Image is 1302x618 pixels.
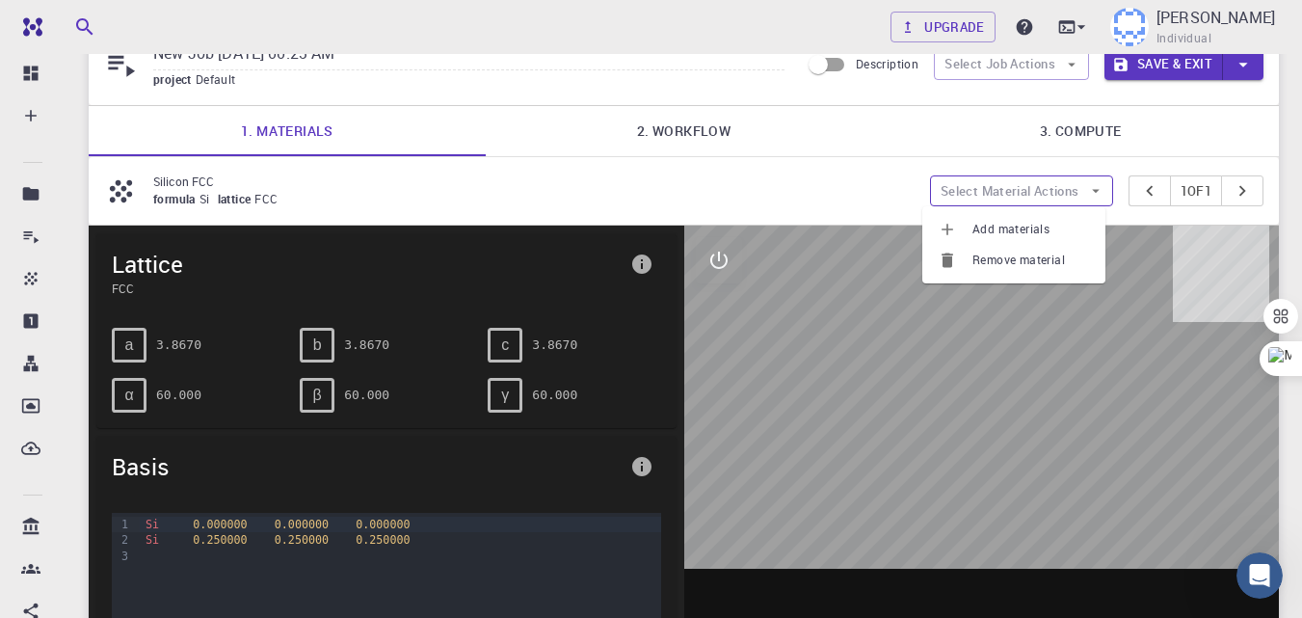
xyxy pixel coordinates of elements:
span: γ [501,387,509,404]
span: b [313,336,322,354]
button: 1of1 [1170,175,1223,206]
span: β [313,387,322,404]
span: 0.250000 [275,533,329,547]
button: Select Material Actions [930,175,1113,206]
span: Description [856,56,918,71]
span: 0.000000 [193,518,247,531]
span: Si [146,533,159,547]
pre: 60.000 [344,378,389,412]
img: logo [15,17,42,37]
span: 0.250000 [193,533,247,547]
span: Individual [1156,29,1211,48]
span: 0.000000 [275,518,329,531]
span: FCC [254,191,285,206]
span: Basis [112,451,623,482]
span: Support [39,13,108,31]
span: a [125,336,134,354]
a: 2. Workflow [486,106,883,156]
a: 3. Compute [882,106,1279,156]
img: DAGNACHEW SHIBESHI [1110,8,1149,46]
div: pager [1129,175,1264,206]
span: FCC [112,280,623,297]
span: Add materials [972,220,1090,239]
span: Si [199,191,218,206]
pre: 60.000 [532,378,577,412]
pre: 60.000 [156,378,201,412]
pre: 3.8670 [344,328,389,362]
span: Remove material [972,251,1090,270]
a: 1. Materials [89,106,486,156]
span: project [153,71,196,87]
span: formula [153,191,199,206]
span: 0.250000 [356,533,410,547]
span: 0.000000 [356,518,410,531]
span: α [124,387,133,404]
span: lattice [218,191,255,206]
div: 2 [112,532,131,548]
button: Select Job Actions [934,49,1089,80]
button: info [623,245,661,283]
span: Lattice [112,249,623,280]
p: [PERSON_NAME] [1156,6,1275,29]
span: Default [196,71,244,87]
a: Upgrade [890,12,996,42]
pre: 3.8670 [532,328,577,362]
button: info [623,447,661,486]
span: Si [146,518,159,531]
div: 3 [112,549,131,564]
button: Save & Exit [1104,49,1223,80]
iframe: Intercom live chat [1236,552,1283,599]
p: Silicon FCC [153,173,915,190]
div: 1 [112,517,131,532]
span: c [501,336,509,354]
pre: 3.8670 [156,328,201,362]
